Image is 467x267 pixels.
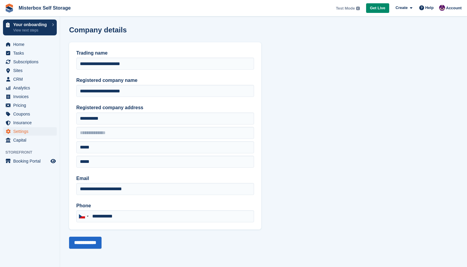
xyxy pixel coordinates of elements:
[13,101,49,109] span: Pricing
[446,5,462,11] span: Account
[13,157,49,165] span: Booking Portal
[396,5,408,11] span: Create
[69,26,127,34] h1: Company details
[3,157,57,165] a: menu
[77,211,90,222] div: Czech Republic (Česká republika): +420
[336,5,355,11] span: Test Mode
[3,92,57,101] a: menu
[366,3,389,13] a: Get Live
[370,5,385,11] span: Get Live
[356,7,360,10] img: icon-info-grey-7440780725fd019a000dd9b08b2336e03edf1995a4989e88bcd33f0948082b44.svg
[3,84,57,92] a: menu
[3,66,57,75] a: menu
[3,58,57,66] a: menu
[13,58,49,66] span: Subscriptions
[13,49,49,57] span: Tasks
[13,118,49,127] span: Insurance
[3,49,57,57] a: menu
[16,3,73,13] a: Misterbox Self Storage
[13,92,49,101] span: Invoices
[13,84,49,92] span: Analytics
[76,104,254,111] label: Registered company address
[3,136,57,144] a: menu
[5,4,14,13] img: stora-icon-8386f47178a22dfd0bd8f6a31ec36ba5ce8667c1dd55bd0f319d3a0aa187defe.svg
[3,75,57,83] a: menu
[5,149,60,155] span: Storefront
[3,40,57,49] a: menu
[13,40,49,49] span: Home
[3,110,57,118] a: menu
[3,101,57,109] a: menu
[13,22,49,27] p: Your onboarding
[3,19,57,35] a: Your onboarding View next steps
[425,5,434,11] span: Help
[13,127,49,136] span: Settings
[13,110,49,118] span: Coupons
[76,77,254,84] label: Registered company name
[76,175,254,182] label: Email
[76,202,254,209] label: Phone
[439,5,445,11] img: Anna Žambůrková
[13,136,49,144] span: Capital
[13,28,49,33] p: View next steps
[13,66,49,75] span: Sites
[3,118,57,127] a: menu
[13,75,49,83] span: CRM
[3,127,57,136] a: menu
[76,49,254,57] label: Trading name
[50,157,57,165] a: Preview store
